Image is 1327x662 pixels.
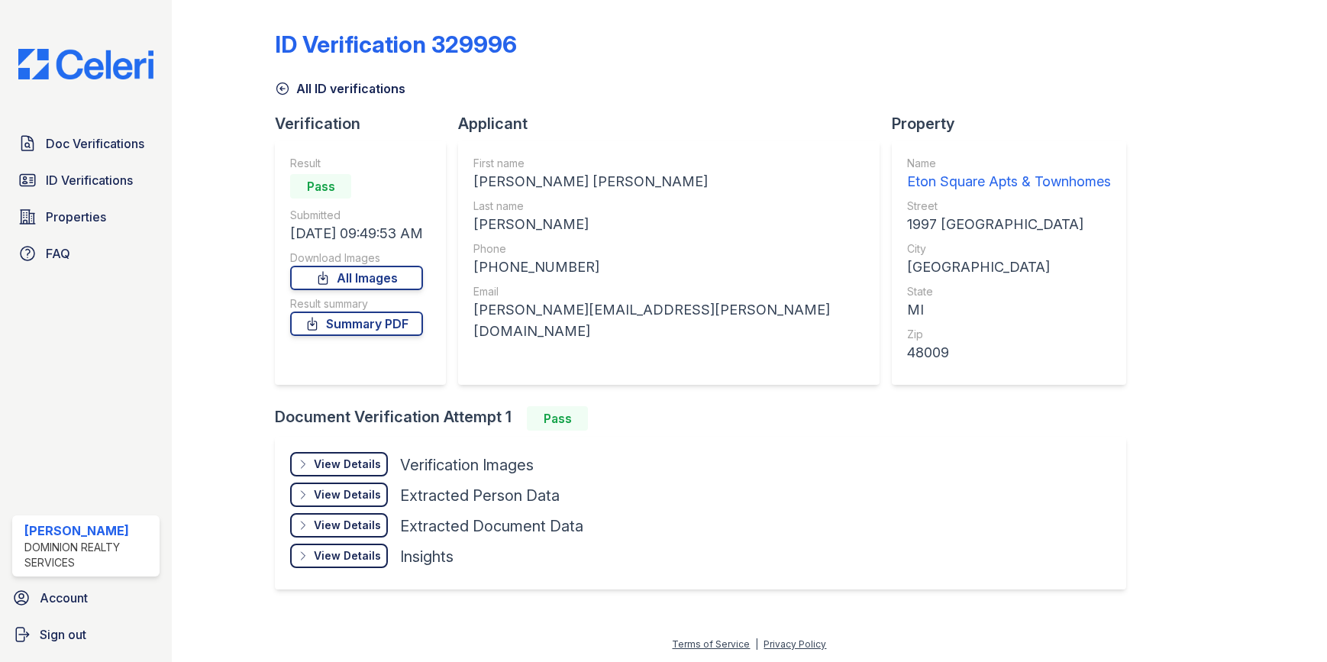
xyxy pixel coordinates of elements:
div: | [755,638,758,650]
div: View Details [314,487,381,502]
img: CE_Logo_Blue-a8612792a0a2168367f1c8372b55b34899dd931a85d93a1a3d3e32e68fde9ad4.png [6,49,166,79]
a: Summary PDF [290,312,423,336]
a: Name Eton Square Apts & Townhomes [907,156,1111,192]
div: Zip [907,327,1111,342]
div: Last name [473,199,864,214]
div: 48009 [907,342,1111,363]
div: [PERSON_NAME] [24,522,153,540]
span: Account [40,589,88,607]
div: View Details [314,457,381,472]
div: Extracted Document Data [400,515,583,537]
span: Properties [46,208,106,226]
div: [GEOGRAPHIC_DATA] [907,257,1111,278]
div: Result [290,156,423,171]
div: Verification [275,113,458,134]
span: ID Verifications [46,171,133,189]
div: Document Verification Attempt 1 [275,406,1138,431]
div: Eton Square Apts & Townhomes [907,171,1111,192]
div: [DATE] 09:49:53 AM [290,223,423,244]
a: Sign out [6,619,166,650]
div: [PHONE_NUMBER] [473,257,864,278]
div: Name [907,156,1111,171]
div: Result summary [290,296,423,312]
div: City [907,241,1111,257]
div: 1997 [GEOGRAPHIC_DATA] [907,214,1111,235]
a: Properties [12,202,160,232]
div: Street [907,199,1111,214]
a: Privacy Policy [764,638,826,650]
div: Verification Images [400,454,534,476]
a: Terms of Service [672,638,750,650]
a: All Images [290,266,423,290]
div: Extracted Person Data [400,485,560,506]
div: Applicant [458,113,892,134]
div: Dominion Realty Services [24,540,153,570]
div: [PERSON_NAME][EMAIL_ADDRESS][PERSON_NAME][DOMAIN_NAME] [473,299,864,342]
div: View Details [314,518,381,533]
div: Submitted [290,208,423,223]
div: Property [892,113,1138,134]
div: Pass [527,406,588,431]
div: Pass [290,174,351,199]
a: ID Verifications [12,165,160,195]
div: State [907,284,1111,299]
div: [PERSON_NAME] [473,214,864,235]
a: Account [6,583,166,613]
div: Insights [400,546,454,567]
div: Download Images [290,250,423,266]
div: ID Verification 329996 [275,31,517,58]
div: View Details [314,548,381,564]
a: FAQ [12,238,160,269]
div: Email [473,284,864,299]
div: [PERSON_NAME] [PERSON_NAME] [473,171,864,192]
a: All ID verifications [275,79,405,98]
div: Phone [473,241,864,257]
span: FAQ [46,244,70,263]
a: Doc Verifications [12,128,160,159]
span: Doc Verifications [46,134,144,153]
div: First name [473,156,864,171]
div: MI [907,299,1111,321]
span: Sign out [40,625,86,644]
